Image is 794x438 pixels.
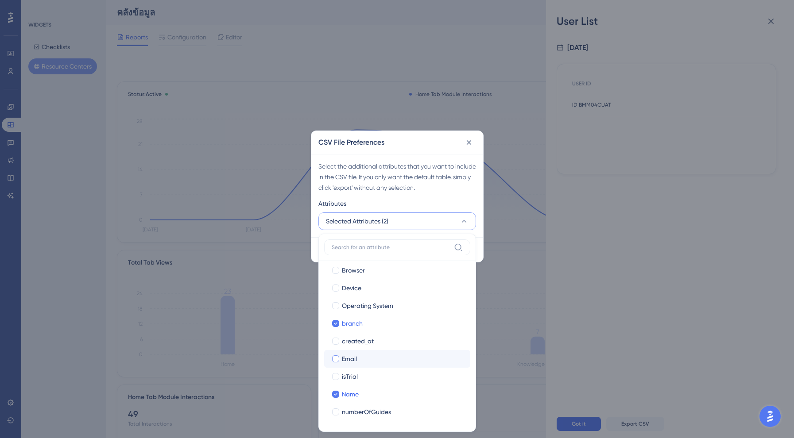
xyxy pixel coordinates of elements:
span: Selected Attributes (2) [326,216,388,227]
span: Name [342,389,359,400]
input: Search for an attribute [332,244,450,251]
span: Email [342,353,357,364]
span: isTrial [342,371,358,382]
span: Device [342,283,361,293]
div: Select the additional attributes that you want to include in the CSV file. If you only want the d... [318,161,476,193]
h2: CSV File Preferences [318,137,384,148]
span: Attributes [318,198,346,209]
iframe: UserGuiding AI Assistant Launcher [757,403,783,430]
span: branch [342,318,363,329]
span: created_at [342,336,374,346]
span: numberOfGuides [342,407,391,417]
span: Browser [342,265,365,276]
span: Operating System [342,300,393,311]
